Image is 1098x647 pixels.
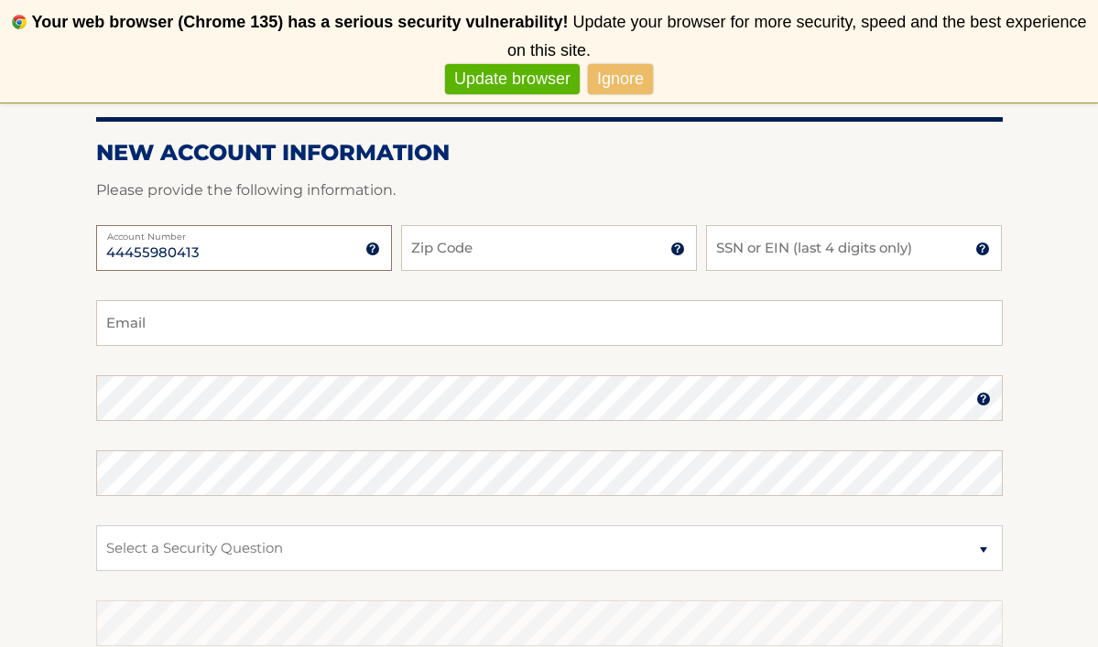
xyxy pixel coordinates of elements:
b: Your web browser (Chrome 135) has a serious security vulnerability! [32,13,569,31]
label: Account Number [96,225,392,240]
p: Please provide the following information. [96,178,1003,203]
img: tooltip.svg [976,392,991,406]
img: tooltip.svg [365,242,380,256]
img: tooltip.svg [670,242,685,256]
img: tooltip.svg [975,242,990,256]
input: Email [96,300,1003,346]
input: Account Number [96,225,392,271]
span: Update your browser for more security, speed and the best experience on this site. [507,13,1086,59]
a: Ignore [588,64,653,94]
input: SSN or EIN (last 4 digits only) [706,225,1002,271]
a: Update browser [445,64,580,94]
h2: New Account Information [96,139,1003,167]
input: Zip Code [401,225,697,271]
